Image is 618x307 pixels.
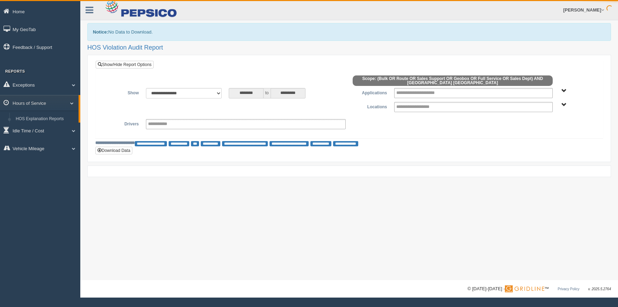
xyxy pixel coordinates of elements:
[264,88,271,98] span: to
[96,61,154,68] a: Show/Hide Report Options
[101,88,142,96] label: Show
[353,75,553,86] span: Scope: (Bulk OR Route OR Sales Support OR Geobox OR Full Service OR Sales Dept) AND [GEOGRAPHIC_D...
[558,287,579,291] a: Privacy Policy
[101,119,142,127] label: Drivers
[349,102,391,110] label: Locations
[93,29,108,35] b: Notice:
[13,113,79,125] a: HOS Explanation Reports
[87,44,611,51] h2: HOS Violation Audit Report
[468,285,611,293] div: © [DATE]-[DATE] - ™
[87,23,611,41] div: No Data to Download.
[349,88,391,96] label: Applications
[95,147,132,154] button: Download Data
[588,287,611,291] span: v. 2025.5.2764
[505,285,544,292] img: Gridline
